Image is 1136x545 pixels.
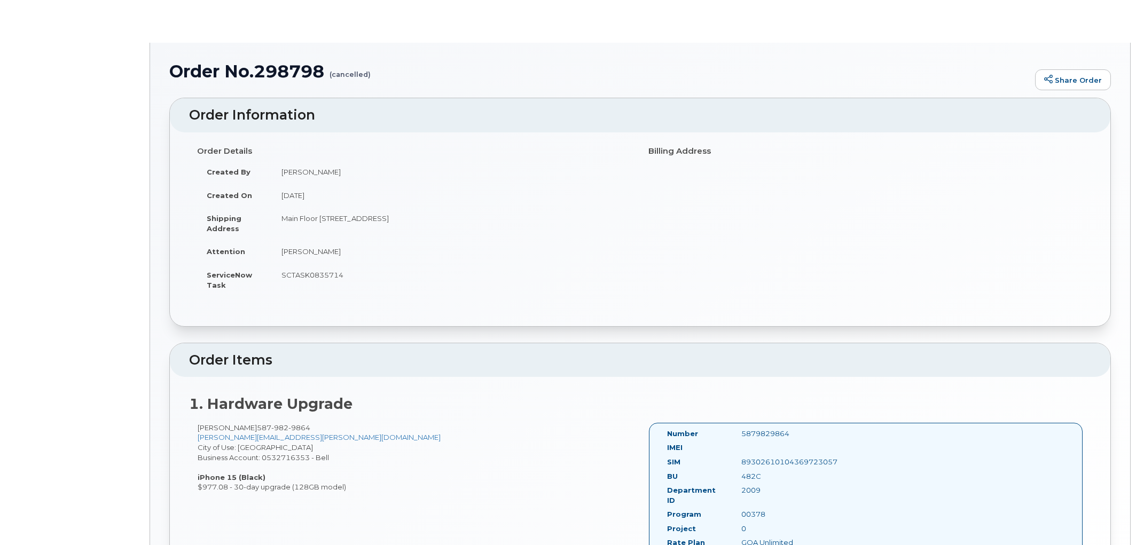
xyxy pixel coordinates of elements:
small: (cancelled) [330,62,371,78]
div: 0 [733,524,837,534]
td: Main Floor [STREET_ADDRESS] [272,207,632,240]
div: 00378 [733,509,837,519]
strong: Attention [207,247,245,256]
td: [PERSON_NAME] [272,240,632,263]
strong: iPhone 15 (Black) [198,473,265,481]
h1: Order No.298798 [169,62,1030,81]
h4: Billing Address [648,147,1084,156]
label: Program [667,509,701,519]
h2: Order Information [189,108,1091,123]
div: [PERSON_NAME] City of Use: [GEOGRAPHIC_DATA] Business Account: 0532716353 - Bell $977.08 - 30-day... [189,423,640,492]
h4: Order Details [197,147,632,156]
label: Number [667,429,698,439]
strong: 1. Hardware Upgrade [189,395,352,413]
strong: Shipping Address [207,214,241,233]
strong: Created By [207,168,250,176]
div: 89302610104369723057 [733,457,837,467]
label: IMEI [667,443,683,453]
span: 9864 [288,423,310,432]
div: 482C [733,471,837,481]
span: 982 [271,423,288,432]
label: Project [667,524,696,534]
a: Share Order [1035,69,1111,91]
div: 2009 [733,485,837,495]
td: [DATE] [272,184,632,207]
label: SIM [667,457,680,467]
td: SCTASK0835714 [272,263,632,296]
label: Department ID [667,485,726,505]
strong: ServiceNow Task [207,271,252,289]
span: 587 [257,423,310,432]
a: [PERSON_NAME][EMAIL_ADDRESS][PERSON_NAME][DOMAIN_NAME] [198,433,441,441]
label: BU [667,471,678,481]
div: 5879829864 [733,429,837,439]
h2: Order Items [189,353,1091,368]
strong: Created On [207,191,252,200]
td: [PERSON_NAME] [272,160,632,184]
